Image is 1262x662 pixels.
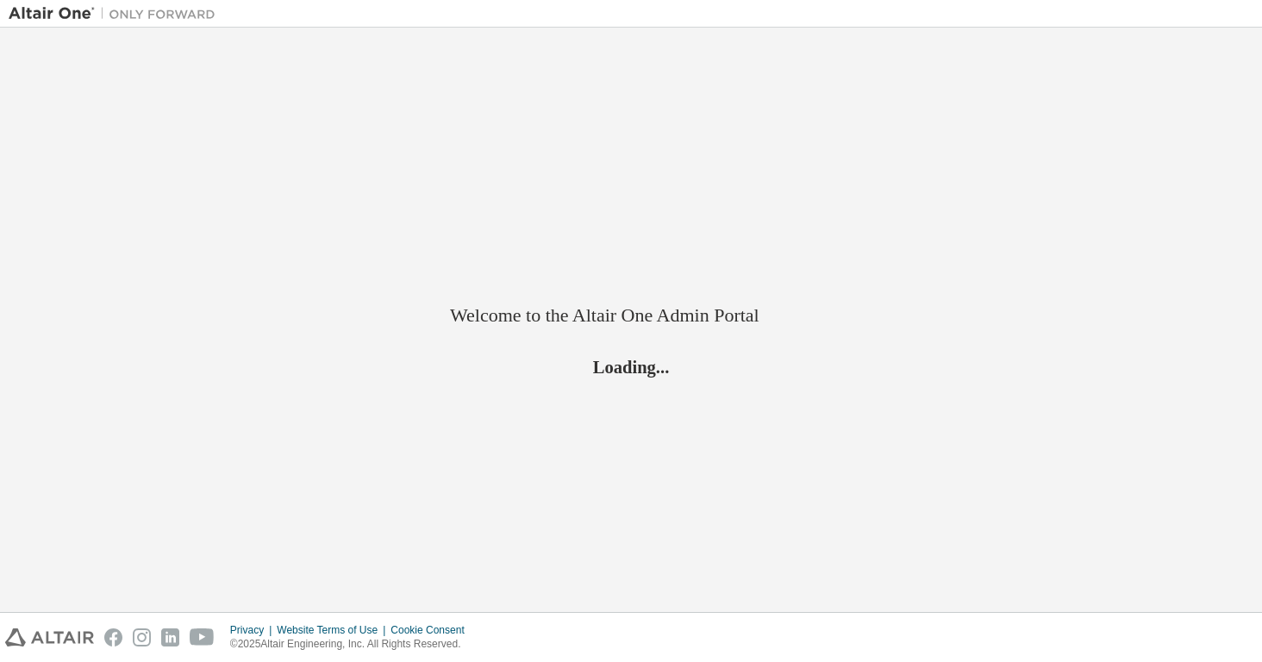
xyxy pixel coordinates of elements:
img: instagram.svg [133,628,151,646]
img: Altair One [9,5,224,22]
p: © 2025 Altair Engineering, Inc. All Rights Reserved. [230,637,475,652]
img: altair_logo.svg [5,628,94,646]
h2: Loading... [450,356,812,378]
div: Cookie Consent [390,623,474,637]
img: facebook.svg [104,628,122,646]
h2: Welcome to the Altair One Admin Portal [450,303,812,328]
img: linkedin.svg [161,628,179,646]
img: youtube.svg [190,628,215,646]
div: Website Terms of Use [277,623,390,637]
div: Privacy [230,623,277,637]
